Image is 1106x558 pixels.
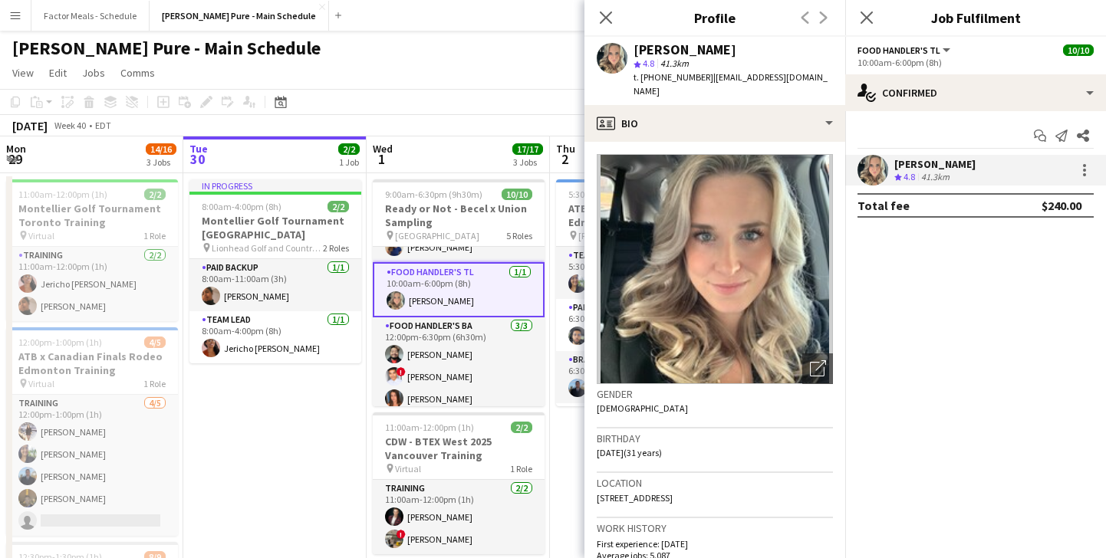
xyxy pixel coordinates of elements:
[597,402,688,414] span: [DEMOGRAPHIC_DATA]
[323,242,349,254] span: 2 Roles
[556,403,728,478] app-card-role: Brand Ambassador2/2
[143,230,166,241] span: 1 Role
[597,492,673,504] span: [STREET_ADDRESS]
[49,66,67,80] span: Edit
[584,8,845,28] h3: Profile
[1042,198,1081,213] div: $240.00
[18,336,102,348] span: 12:00pm-1:00pm (1h)
[385,422,474,433] span: 11:00am-12:00pm (1h)
[512,143,543,155] span: 17/17
[597,154,833,384] img: Crew avatar or photo
[143,378,166,389] span: 1 Role
[373,435,545,462] h3: CDW - BTEX West 2025 Vancouver Training
[502,189,532,200] span: 10/10
[597,387,833,401] h3: Gender
[556,202,728,229] h3: ATB x Canadian Finals Rodeo Edmonton
[894,157,976,171] div: [PERSON_NAME]
[395,463,421,474] span: Virtual
[31,1,150,31] button: Factor Meals - Schedule
[373,142,393,156] span: Wed
[76,63,111,83] a: Jobs
[373,480,545,554] app-card-role: Training2/211:00am-12:00pm (1h)[PERSON_NAME]![PERSON_NAME]
[395,230,479,241] span: [GEOGRAPHIC_DATA]
[6,395,178,536] app-card-role: Training4/512:00pm-1:00pm (1h)[PERSON_NAME][PERSON_NAME][PERSON_NAME][PERSON_NAME]
[6,247,178,321] app-card-role: Training2/211:00am-12:00pm (1h)Jericho [PERSON_NAME][PERSON_NAME]
[857,44,953,56] button: Food Handler's TL
[146,156,176,168] div: 3 Jobs
[802,353,833,384] div: Open photos pop-in
[43,63,73,83] a: Edit
[189,311,361,363] app-card-role: Team Lead1/18:00am-4:00pm (8h)Jericho [PERSON_NAME]
[397,367,406,376] span: !
[857,57,1094,68] div: 10:00am-6:00pm (8h)
[634,43,736,57] div: [PERSON_NAME]
[1063,44,1094,56] span: 10/10
[189,214,361,241] h3: Montellier Golf Tournament [GEOGRAPHIC_DATA]
[556,179,728,406] app-job-card: 5:30pm-12:30am (7h) (Fri)5/5ATB x Canadian Finals Rodeo Edmonton [PERSON_NAME] Place4 RolesTeam L...
[657,57,692,69] span: 41.3km
[568,189,670,200] span: 5:30pm-12:30am (7h) (Fri)
[643,57,654,69] span: 4.8
[28,378,54,389] span: Virtual
[328,201,349,212] span: 2/2
[857,44,940,56] span: Food Handler's TL
[189,259,361,311] app-card-role: Paid Backup1/18:00am-11:00am (3h)[PERSON_NAME]
[597,447,662,458] span: [DATE] (31 years)
[144,336,166,348] span: 4/5
[28,230,54,241] span: Virtual
[51,120,89,131] span: Week 40
[578,230,667,241] span: [PERSON_NAME] Place
[150,1,329,31] button: [PERSON_NAME] Pure - Main Schedule
[146,143,176,155] span: 14/16
[597,538,833,550] p: First experience: [DATE]
[144,189,166,200] span: 2/2
[597,521,833,535] h3: Work history
[6,142,26,156] span: Mon
[597,476,833,490] h3: Location
[918,171,953,184] div: 41.3km
[6,179,178,321] app-job-card: 11:00am-12:00pm (1h)2/2Montellier Golf Tournament Toronto Training Virtual1 RoleTraining2/211:00a...
[189,179,361,363] app-job-card: In progress8:00am-4:00pm (8h)2/2Montellier Golf Tournament [GEOGRAPHIC_DATA] Lionhead Golf and Co...
[597,432,833,445] h3: Birthday
[202,201,281,212] span: 8:00am-4:00pm (8h)
[556,142,575,156] span: Thu
[845,74,1106,111] div: Confirmed
[373,262,545,317] app-card-role: Food Handler's TL1/110:00am-6:00pm (8h)[PERSON_NAME]
[373,202,545,229] h3: Ready or Not - Becel x Union Sampling
[6,63,40,83] a: View
[556,299,728,351] app-card-role: Paid Backup1/16:30pm-9:30pm (3h)[PERSON_NAME]
[6,327,178,536] app-job-card: 12:00pm-1:00pm (1h)4/5ATB x Canadian Finals Rodeo Edmonton Training Virtual1 RoleTraining4/512:00...
[556,351,728,403] app-card-role: Brand Ambassador1/16:30pm-12:30am (6h)[PERSON_NAME]
[373,179,545,406] app-job-card: 9:00am-6:30pm (9h30m)10/10Ready or Not - Becel x Union Sampling [GEOGRAPHIC_DATA]5 RolesJericho [...
[187,150,208,168] span: 30
[95,120,111,131] div: EDT
[397,530,406,539] span: !
[857,198,910,213] div: Total fee
[373,412,545,554] app-job-card: 11:00am-12:00pm (1h)2/2CDW - BTEX West 2025 Vancouver Training Virtual1 RoleTraining2/211:00am-12...
[634,71,713,83] span: t. [PHONE_NUMBER]
[556,247,728,299] app-card-role: Team Lead1/15:30pm-12:30am (7h)[PERSON_NAME]
[385,189,482,200] span: 9:00am-6:30pm (9h30m)
[120,66,155,80] span: Comms
[511,422,532,433] span: 2/2
[339,156,359,168] div: 1 Job
[6,350,178,377] h3: ATB x Canadian Finals Rodeo Edmonton Training
[634,71,828,97] span: | [EMAIL_ADDRESS][DOMAIN_NAME]
[189,142,208,156] span: Tue
[370,150,393,168] span: 1
[584,105,845,142] div: Bio
[189,179,361,192] div: In progress
[506,230,532,241] span: 5 Roles
[554,150,575,168] span: 2
[845,8,1106,28] h3: Job Fulfilment
[12,118,48,133] div: [DATE]
[510,463,532,474] span: 1 Role
[114,63,161,83] a: Comms
[82,66,105,80] span: Jobs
